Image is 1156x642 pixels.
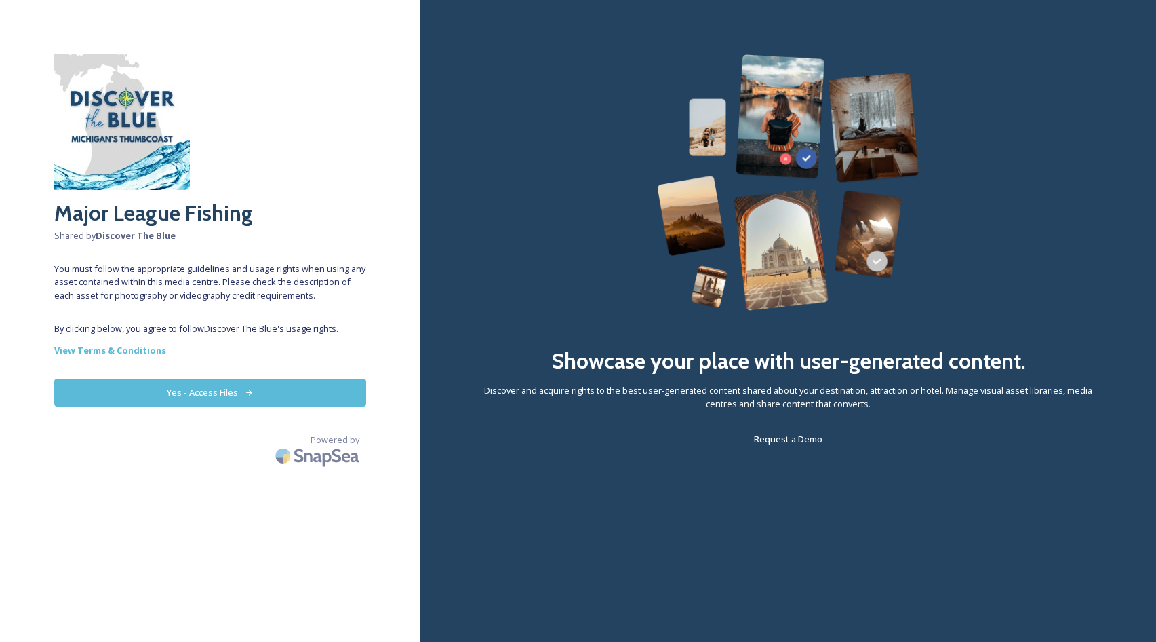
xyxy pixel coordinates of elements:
[657,54,919,311] img: 63b42ca75bacad526042e722_Group%20154-p-800.png
[54,342,366,358] a: View Terms & Conditions
[54,344,166,356] strong: View Terms & Conditions
[271,440,366,472] img: SnapSea Logo
[54,229,366,242] span: Shared by
[54,263,366,302] span: You must follow the appropriate guidelines and usage rights when using any asset contained within...
[754,433,822,445] span: Request a Demo
[54,322,366,335] span: By clicking below, you agree to follow Discover The Blue 's usage rights.
[311,434,359,447] span: Powered by
[96,229,176,242] strong: Discover The Blue
[54,197,366,229] h2: Major League Fishing
[54,54,190,190] img: 1710423113617.jpeg
[475,384,1102,410] span: Discover and acquire rights to the best user-generated content shared about your destination, att...
[551,345,1026,377] h2: Showcase your place with user-generated content.
[754,431,822,447] a: Request a Demo
[54,379,366,407] button: Yes - Access Files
